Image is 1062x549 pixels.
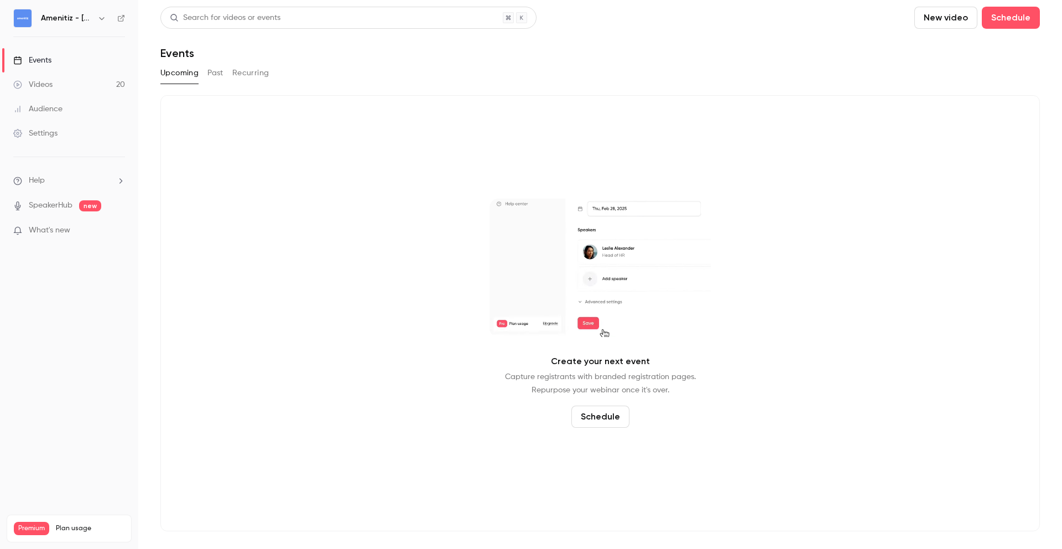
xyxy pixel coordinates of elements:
span: Help [29,175,45,187]
a: SpeakerHub [29,200,72,211]
button: New video [914,7,977,29]
img: Amenitiz - France 🇫🇷 [14,9,32,27]
div: Settings [13,128,58,139]
h6: Amenitiz - [GEOGRAPHIC_DATA] 🇫🇷 [41,13,93,24]
div: Videos [13,79,53,90]
div: Audience [13,103,63,115]
span: Premium [14,522,49,535]
span: Plan usage [56,524,124,533]
iframe: Noticeable Trigger [112,226,125,236]
button: Upcoming [160,64,199,82]
button: Schedule [982,7,1040,29]
h1: Events [160,46,194,60]
button: Past [207,64,223,82]
span: new [79,200,101,211]
span: What's new [29,225,70,236]
p: Create your next event [551,355,650,368]
div: Search for videos or events [170,12,280,24]
p: Capture registrants with branded registration pages. Repurpose your webinar once it's over. [505,370,696,397]
button: Recurring [232,64,269,82]
li: help-dropdown-opener [13,175,125,187]
button: Schedule [571,406,629,428]
div: Events [13,55,51,66]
